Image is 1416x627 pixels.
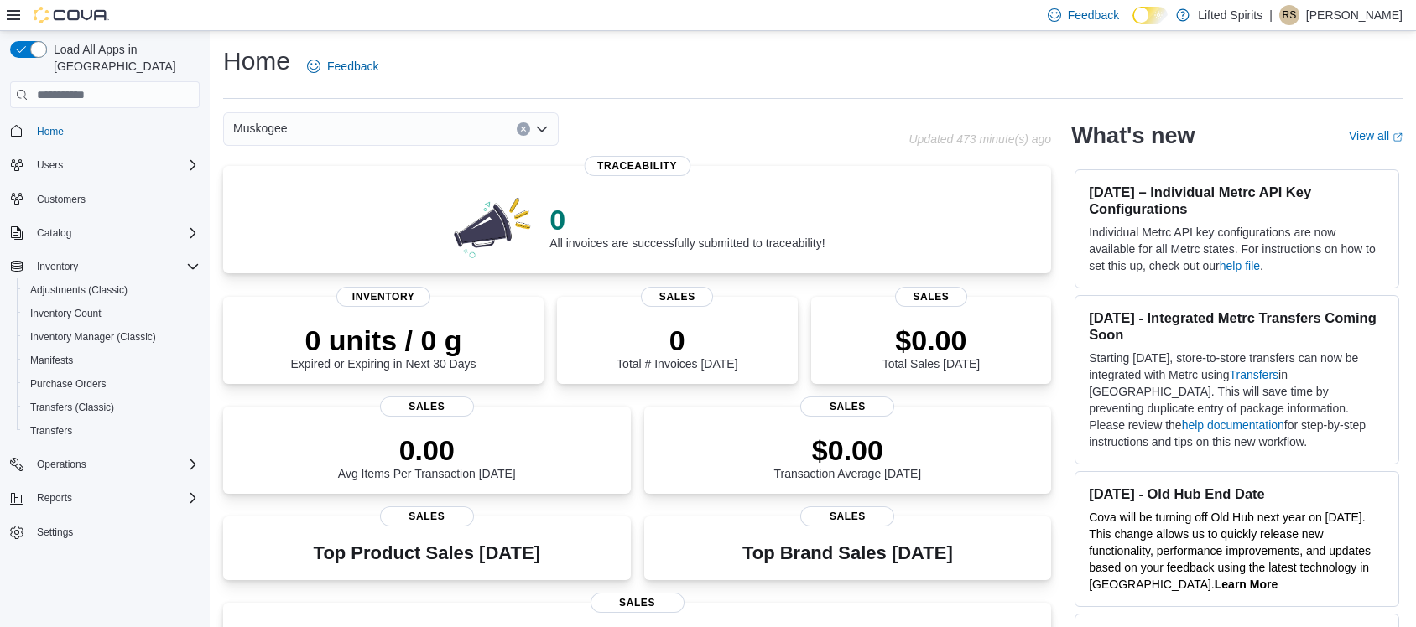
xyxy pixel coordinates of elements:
[30,521,200,542] span: Settings
[774,433,922,480] div: Transaction Average [DATE]
[17,419,206,443] button: Transfers
[591,593,685,613] span: Sales
[535,122,549,136] button: Open list of options
[327,58,378,75] span: Feedback
[617,324,737,370] div: Total # Invoices [DATE]
[1089,510,1371,591] span: Cova will be turning off Old Hub next year on [DATE]. This change allows us to quickly release ne...
[1089,224,1385,274] p: Individual Metrc API key configurations are now available for all Metrc states. For instructions ...
[23,327,200,347] span: Inventory Manager (Classic)
[30,454,93,474] button: Operations
[1393,132,1403,142] svg: External link
[3,453,206,476] button: Operations
[30,307,102,320] span: Inventory Count
[1132,24,1133,25] span: Dark Mode
[1306,5,1403,25] p: [PERSON_NAME]
[300,49,385,83] a: Feedback
[641,287,713,307] span: Sales
[37,158,63,172] span: Users
[742,543,953,563] h3: Top Brand Sales [DATE]
[30,189,200,210] span: Customers
[1349,129,1403,142] a: View allExternal link
[37,260,78,273] span: Inventory
[23,350,200,370] span: Manifests
[17,396,206,419] button: Transfers (Classic)
[1089,350,1385,450] p: Starting [DATE], store-to-store transfers can now be integrated with Metrc using in [GEOGRAPHIC_D...
[30,522,80,542] a: Settings
[30,454,200,474] span: Operations
[30,155,70,175] button: Users
[23,280,134,300] a: Adjustments (Classic)
[3,153,206,177] button: Users
[336,287,430,307] span: Inventory
[908,132,1051,146] p: Updated 473 minute(s) ago
[23,421,79,441] a: Transfers
[895,287,967,307] span: Sales
[584,156,690,176] span: Traceability
[30,256,85,277] button: Inventory
[223,44,290,78] h1: Home
[30,377,107,391] span: Purchase Orders
[233,118,288,138] span: Muskogee
[1283,5,1297,25] span: RS
[3,255,206,278] button: Inventory
[380,396,474,417] span: Sales
[517,122,530,136] button: Clear input
[800,506,894,526] span: Sales
[30,424,72,438] span: Transfers
[30,488,79,508] button: Reports
[30,330,156,344] span: Inventory Manager (Classic)
[338,433,516,467] p: 0.00
[1198,5,1262,25] p: Lifted Spirits
[549,203,825,250] div: All invoices are successfully submitted to traceability!
[30,223,78,243] button: Catalog
[1182,418,1284,432] a: help documentation
[314,543,540,563] h3: Top Product Sales [DATE]
[1215,578,1278,591] a: Learn More
[30,401,114,414] span: Transfers (Classic)
[30,189,92,210] a: Customers
[1132,7,1168,24] input: Dark Mode
[30,283,128,297] span: Adjustments (Classic)
[23,303,200,324] span: Inventory Count
[17,349,206,372] button: Manifests
[23,374,200,394] span: Purchase Orders
[549,203,825,236] p: 0
[882,324,980,370] div: Total Sales [DATE]
[1089,184,1385,217] h3: [DATE] – Individual Metrc API Key Configurations
[10,111,200,588] nav: Complex example
[17,372,206,396] button: Purchase Orders
[23,374,113,394] a: Purchase Orders
[37,526,73,539] span: Settings
[34,7,109,23] img: Cova
[1068,7,1119,23] span: Feedback
[1071,122,1195,149] h2: What's new
[37,458,86,471] span: Operations
[23,327,163,347] a: Inventory Manager (Classic)
[30,488,200,508] span: Reports
[30,256,200,277] span: Inventory
[450,193,537,260] img: 0
[291,324,476,370] div: Expired or Expiring in Next 30 Days
[23,350,80,370] a: Manifests
[23,397,121,417] a: Transfers (Classic)
[17,278,206,302] button: Adjustments (Classic)
[23,303,108,324] a: Inventory Count
[3,187,206,211] button: Customers
[1220,259,1260,272] a: help file
[3,486,206,510] button: Reports
[37,491,72,505] span: Reports
[3,520,206,544] button: Settings
[3,118,206,142] button: Home
[23,280,200,300] span: Adjustments (Classic)
[37,193,86,206] span: Customers
[380,506,474,526] span: Sales
[338,433,516,480] div: Avg Items Per Transaction [DATE]
[23,397,200,417] span: Transfers (Classic)
[800,396,894,417] span: Sales
[882,324,980,357] p: $0.00
[1279,5,1299,25] div: Rachael Stutsman
[17,302,206,325] button: Inventory Count
[774,433,922,467] p: $0.00
[23,421,200,441] span: Transfers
